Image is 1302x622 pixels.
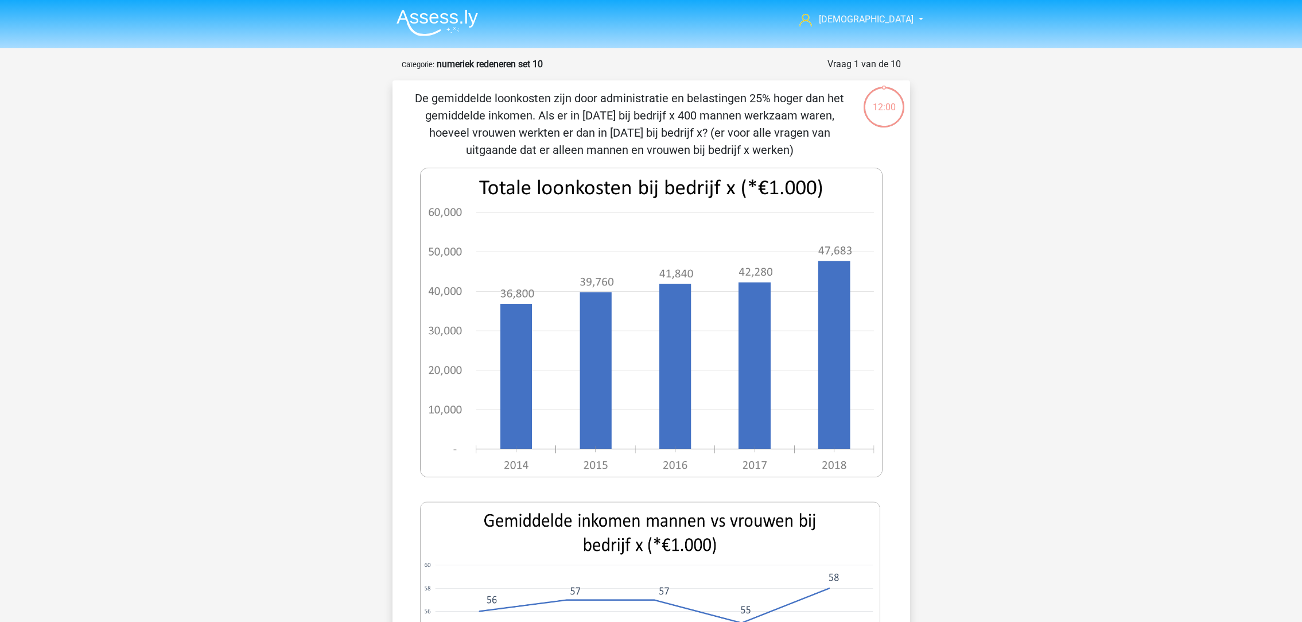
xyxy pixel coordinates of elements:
p: De gemiddelde loonkosten zijn door administratie en belastingen 25% hoger dan het gemiddelde inko... [411,90,849,159]
strong: numeriek redeneren set 10 [437,59,543,69]
span: [DEMOGRAPHIC_DATA] [819,14,914,25]
img: Assessly [397,9,478,36]
div: Vraag 1 van de 10 [827,57,901,71]
a: [DEMOGRAPHIC_DATA] [795,13,915,26]
div: 12:00 [862,86,905,114]
small: Categorie: [402,60,434,69]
